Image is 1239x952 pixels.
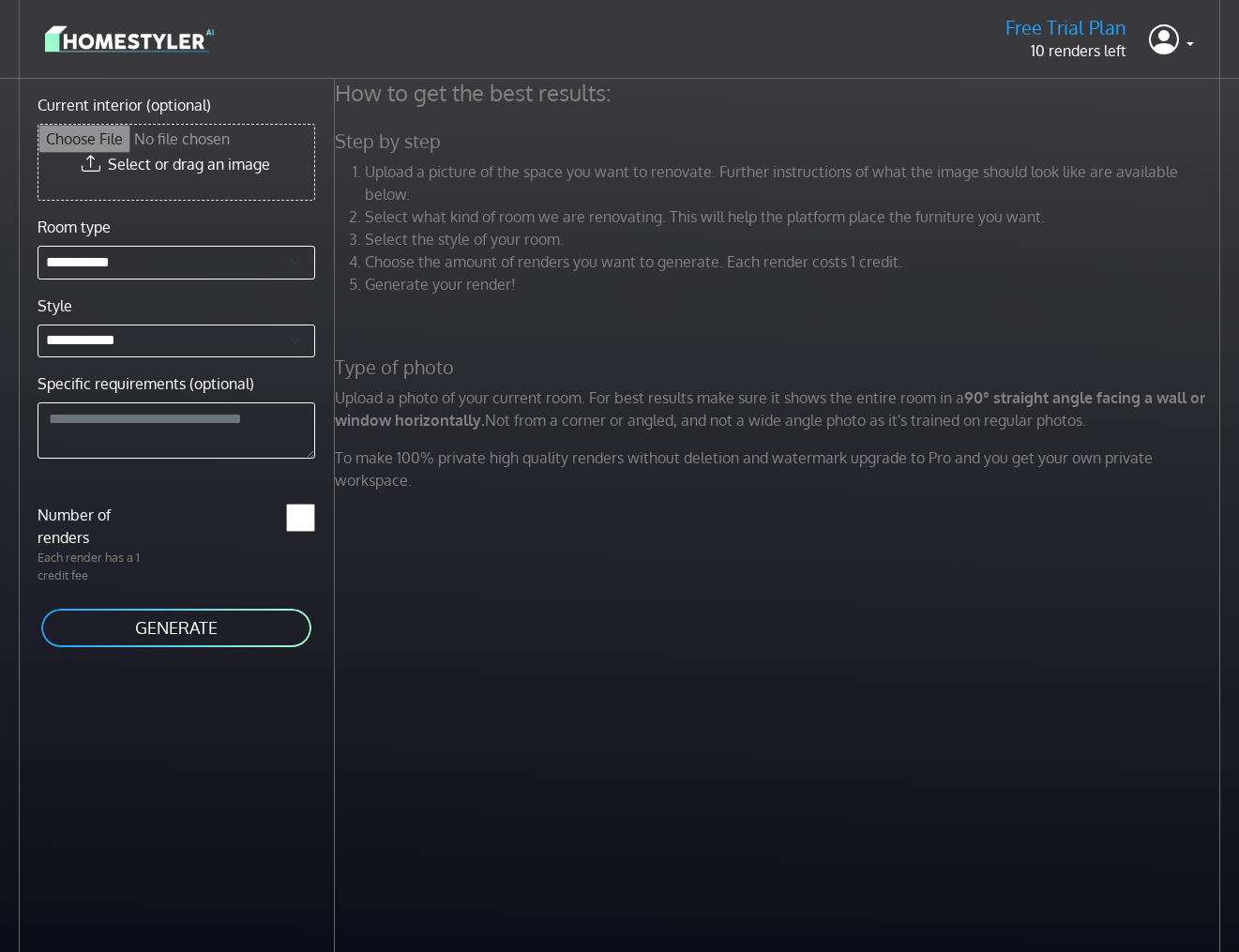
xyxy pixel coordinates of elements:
label: Number of renders [26,504,176,549]
h4: How to get the best results: [324,79,1236,107]
p: To make 100% private high quality renders without deletion and watermark upgrade to Pro and you g... [324,446,1236,491]
li: Select what kind of room we are renovating. This will help the platform place the furniture you w... [365,205,1225,228]
label: Style [38,295,72,317]
button: GENERATE [39,607,313,649]
p: Each render has a 1 credit fee [26,549,176,584]
label: Specific requirements (optional) [38,372,254,395]
h5: Step by step [324,129,1236,153]
li: Select the style of your room. [365,228,1225,250]
h5: Type of photo [324,355,1236,379]
li: Upload a picture of the space you want to renovate. Further instructions of what the image should... [365,160,1225,205]
img: logo-3de290ba35641baa71223ecac5eacb59cb85b4c7fdf211dc9aaecaaee71ea2f8.svg [45,23,214,55]
label: Room type [38,216,111,238]
p: Upload a photo of your current room. For best results make sure it shows the entire room in a Not... [324,386,1236,431]
li: Generate your render! [365,273,1225,295]
li: Choose the amount of renders you want to generate. Each render costs 1 credit. [365,250,1225,273]
label: Current interior (optional) [38,94,211,116]
strong: 90° straight angle facing a wall or window horizontally. [335,388,1205,430]
h5: Free Trial Plan [1005,16,1126,39]
p: 10 renders left [1005,39,1126,62]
